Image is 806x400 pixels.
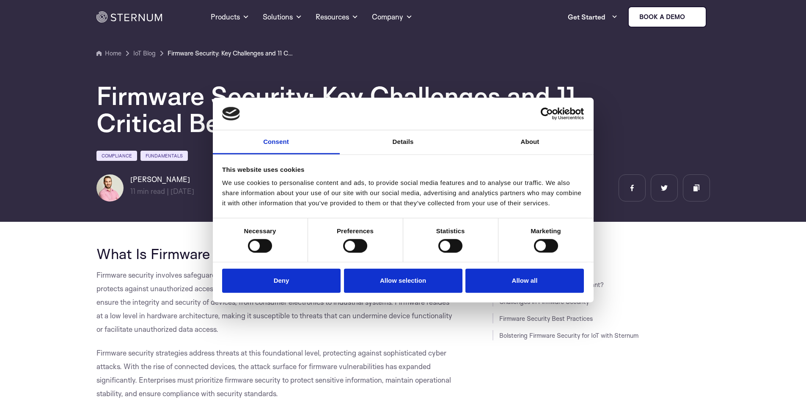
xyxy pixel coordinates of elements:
a: Details [340,130,467,154]
strong: Marketing [531,227,561,234]
a: Home [96,48,121,58]
h3: JUMP TO SECTION [492,246,710,252]
a: Usercentrics Cookiebot - opens in a new window [510,108,584,120]
span: min read | [130,187,169,196]
h6: [PERSON_NAME] [130,174,194,185]
a: Fundamentals [140,151,188,161]
a: IoT Blog [133,48,156,58]
span: Firmware security involves safeguarding the code embedded in hardware devices that enable operati... [96,270,452,334]
strong: Preferences [337,227,374,234]
button: Allow selection [344,269,462,293]
img: logo [222,107,240,121]
h1: Firmware Security: Key Challenges and 11 Critical Best Practices [96,82,604,136]
span: What Is Firmware Security? [96,245,275,262]
a: Firmware Security: Key Challenges and 11 Critical Best Practices [168,48,294,58]
span: [DATE] [171,187,194,196]
span: Firmware security strategies address threats at this foundational level, protecting against sophi... [96,348,451,398]
div: This website uses cookies [222,165,584,175]
img: sternum iot [688,14,695,20]
a: Book a demo [628,6,707,28]
a: Get Started [568,8,618,25]
div: We use cookies to personalise content and ads, to provide social media features and to analyse ou... [222,178,584,208]
a: Company [372,2,413,32]
button: Deny [222,269,341,293]
a: About [467,130,594,154]
strong: Necessary [244,227,276,234]
a: Resources [316,2,358,32]
a: Products [211,2,249,32]
strong: Statistics [436,227,465,234]
a: Solutions [263,2,302,32]
a: Consent [213,130,340,154]
span: 11 [130,187,135,196]
img: Lian Granot [96,174,124,201]
a: Bolstering Firmware Security for IoT with Sternum [499,331,638,339]
button: Allow all [465,269,584,293]
a: Compliance [96,151,137,161]
a: Firmware Security Best Practices [499,314,593,323]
